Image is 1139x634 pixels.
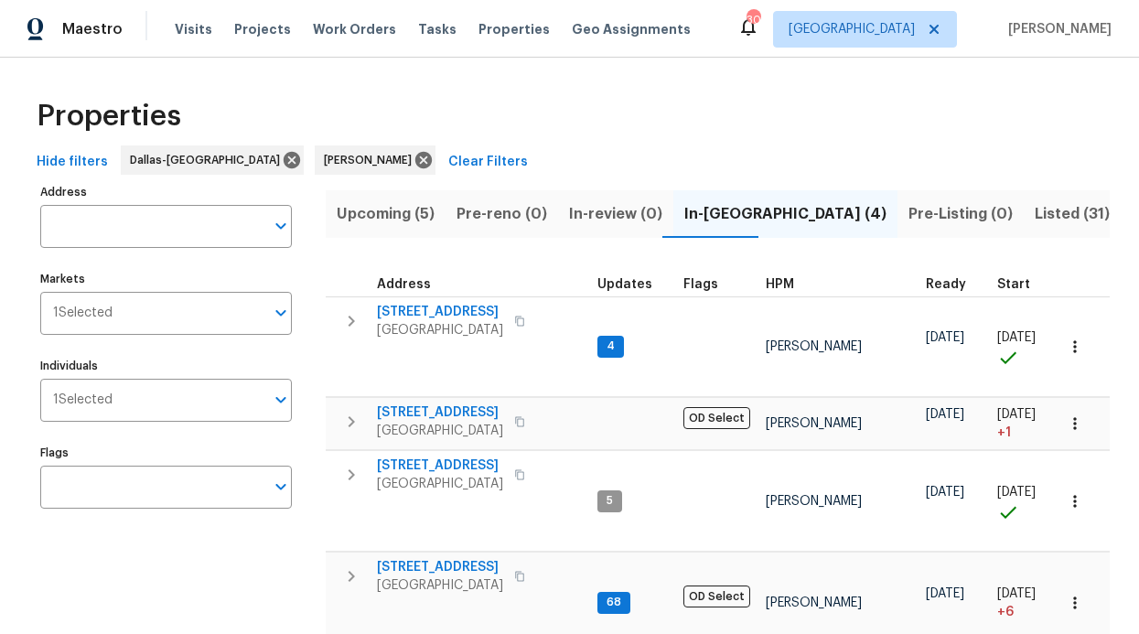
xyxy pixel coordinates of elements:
[990,398,1054,450] td: Project started 1 days late
[926,331,964,344] span: [DATE]
[990,451,1054,552] td: Project started on time
[377,558,503,576] span: [STREET_ADDRESS]
[683,278,718,291] span: Flags
[457,201,547,227] span: Pre-reno (0)
[599,493,620,509] span: 5
[997,278,1047,291] div: Actual renovation start date
[121,145,304,175] div: Dallas-[GEOGRAPHIC_DATA]
[313,20,396,38] span: Work Orders
[268,213,294,239] button: Open
[997,278,1030,291] span: Start
[377,457,503,475] span: [STREET_ADDRESS]
[572,20,691,38] span: Geo Assignments
[997,408,1036,421] span: [DATE]
[324,151,419,169] span: [PERSON_NAME]
[40,360,292,371] label: Individuals
[377,321,503,339] span: [GEOGRAPHIC_DATA]
[926,486,964,499] span: [DATE]
[40,447,292,458] label: Flags
[766,495,862,508] span: [PERSON_NAME]
[684,201,886,227] span: In-[GEOGRAPHIC_DATA] (4)
[997,331,1036,344] span: [DATE]
[766,340,862,353] span: [PERSON_NAME]
[40,187,292,198] label: Address
[597,278,652,291] span: Updates
[997,587,1036,600] span: [DATE]
[377,303,503,321] span: [STREET_ADDRESS]
[377,422,503,440] span: [GEOGRAPHIC_DATA]
[175,20,212,38] span: Visits
[683,407,750,429] span: OD Select
[53,306,113,321] span: 1 Selected
[569,201,662,227] span: In-review (0)
[1035,201,1110,227] span: Listed (31)
[377,278,431,291] span: Address
[766,596,862,609] span: [PERSON_NAME]
[926,278,983,291] div: Earliest renovation start date (first business day after COE or Checkout)
[926,587,964,600] span: [DATE]
[441,145,535,179] button: Clear Filters
[908,201,1013,227] span: Pre-Listing (0)
[448,151,528,174] span: Clear Filters
[337,201,435,227] span: Upcoming (5)
[478,20,550,38] span: Properties
[268,300,294,326] button: Open
[766,278,794,291] span: HPM
[377,403,503,422] span: [STREET_ADDRESS]
[990,296,1054,397] td: Project started on time
[997,424,1011,442] span: + 1
[29,145,115,179] button: Hide filters
[997,486,1036,499] span: [DATE]
[377,475,503,493] span: [GEOGRAPHIC_DATA]
[62,20,123,38] span: Maestro
[377,576,503,595] span: [GEOGRAPHIC_DATA]
[789,20,915,38] span: [GEOGRAPHIC_DATA]
[766,417,862,430] span: [PERSON_NAME]
[234,20,291,38] span: Projects
[997,603,1014,621] span: + 6
[37,151,108,174] span: Hide filters
[268,474,294,500] button: Open
[926,278,966,291] span: Ready
[315,145,435,175] div: [PERSON_NAME]
[599,338,622,354] span: 4
[926,408,964,421] span: [DATE]
[37,107,181,125] span: Properties
[40,274,292,285] label: Markets
[53,392,113,408] span: 1 Selected
[1001,20,1112,38] span: [PERSON_NAME]
[418,23,457,36] span: Tasks
[683,586,750,607] span: OD Select
[747,11,759,29] div: 30
[268,387,294,413] button: Open
[130,151,287,169] span: Dallas-[GEOGRAPHIC_DATA]
[599,595,629,610] span: 68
